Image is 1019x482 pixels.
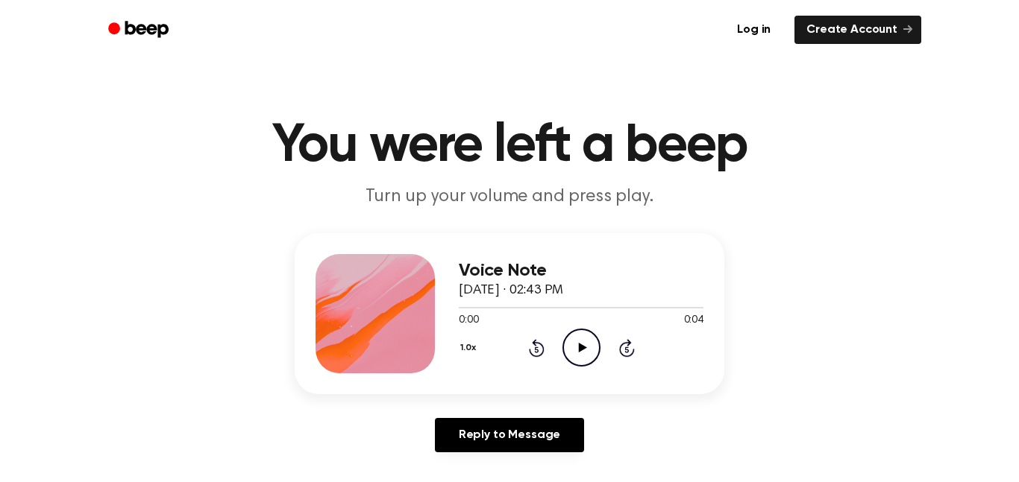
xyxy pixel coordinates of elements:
[459,284,563,297] span: [DATE] · 02:43 PM
[459,335,481,361] button: 1.0x
[435,418,584,452] a: Reply to Message
[459,313,478,329] span: 0:00
[722,13,786,47] a: Log in
[684,313,703,329] span: 0:04
[223,185,796,209] p: Turn up your volume and press play.
[459,261,703,281] h3: Voice Note
[98,16,182,45] a: Beep
[128,119,891,173] h1: You were left a beep
[794,16,921,44] a: Create Account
